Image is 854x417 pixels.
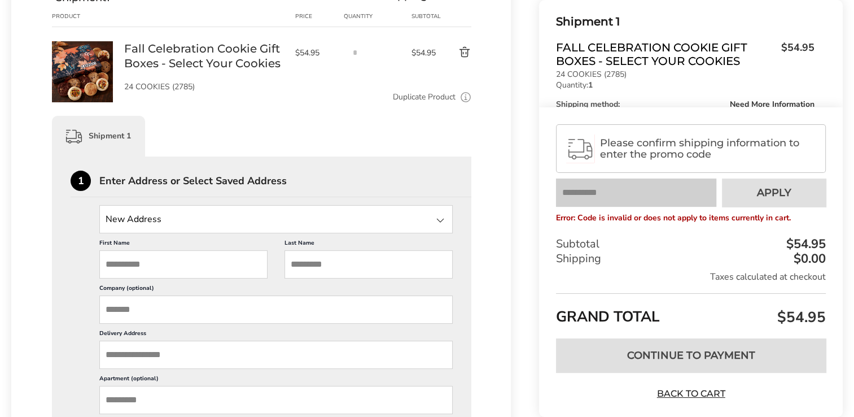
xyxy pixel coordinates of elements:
p: 24 COOKIES (2785) [124,83,284,91]
div: GRAND TOTAL [556,293,826,330]
div: Enter Address or Select Saved Address [99,176,471,186]
label: Delivery Address [99,329,453,341]
p: Error: Code is invalid or does not apply to items currently in cart. [556,212,826,223]
strong: 1 [588,80,593,90]
div: Shipment 1 [52,116,145,157]
div: Shipment 1 [556,12,814,31]
label: First Name [99,239,268,250]
label: Apartment (optional) [99,375,453,386]
span: $54.95 [295,47,338,58]
input: Company [99,296,453,324]
span: $54.95 [776,41,814,65]
span: Please confirm shipping information to enter the promo code [600,137,816,160]
input: Delivery Address [99,341,453,369]
a: Fall Celebration Cookie Gift Boxes - Select Your Cookies$54.95 [556,41,814,68]
div: 1 [71,171,91,191]
div: Product [52,12,124,21]
button: Apply [722,179,826,207]
span: $54.95 [774,307,826,327]
div: Subtotal [556,237,826,251]
img: Fall Celebration Cookie Gift Boxes - Select Your Cookies [52,41,113,102]
a: Fall Celebration Cookie Gift Boxes - Select Your Cookies [124,41,284,71]
button: Delete product [439,46,471,59]
label: Company (optional) [99,284,453,296]
div: $0.00 [791,253,826,265]
div: Subtotal [411,12,439,21]
span: $54.95 [411,47,439,58]
label: Last Name [284,239,453,250]
input: Quantity input [344,41,366,64]
a: Fall Celebration Cookie Gift Boxes - Select Your Cookies [52,41,113,51]
span: Need More Information [730,101,814,108]
input: State [99,205,453,233]
input: First Name [99,250,268,279]
div: Taxes calculated at checkout [556,271,826,283]
p: Quantity: [556,81,814,89]
div: Shipping [556,251,826,266]
div: Shipping method: [556,101,814,108]
p: 24 COOKIES (2785) [556,71,814,79]
div: $54.95 [783,238,826,250]
input: Apartment [99,386,453,414]
span: Apply [757,188,791,198]
div: Price [295,12,344,21]
button: Continue to Payment [556,338,826,372]
a: Back to Cart [651,388,730,400]
div: Quantity [344,12,411,21]
input: Last Name [284,250,453,279]
a: Duplicate Product [393,91,456,103]
span: Fall Celebration Cookie Gift Boxes - Select Your Cookies [556,41,776,68]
